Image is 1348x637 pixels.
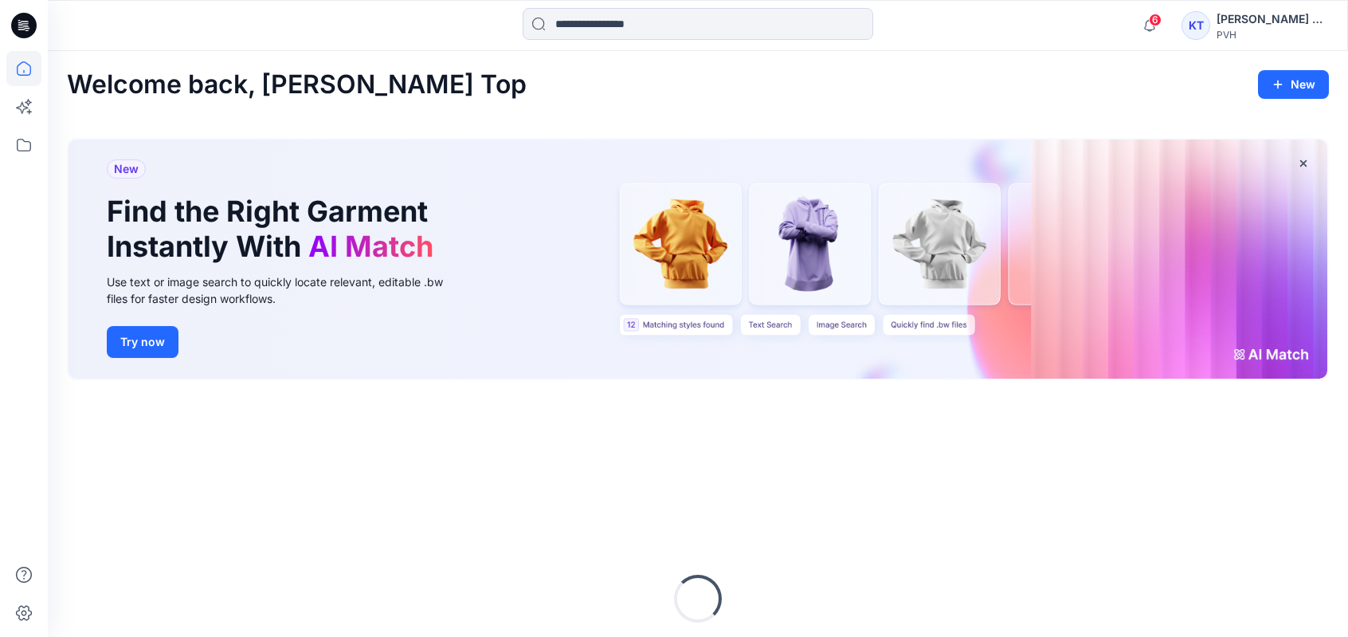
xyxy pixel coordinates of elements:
[114,159,139,179] span: New
[107,326,178,358] button: Try now
[1181,11,1210,40] div: KT
[308,229,433,264] span: AI Match
[1217,29,1328,41] div: PVH
[107,195,441,263] h1: Find the Right Garment Instantly With
[107,273,465,307] div: Use text or image search to quickly locate relevant, editable .bw files for faster design workflows.
[1149,14,1162,26] span: 6
[67,70,527,100] h2: Welcome back, [PERSON_NAME] Top
[1217,10,1328,29] div: [PERSON_NAME] Top [PERSON_NAME] Top
[1258,70,1329,99] button: New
